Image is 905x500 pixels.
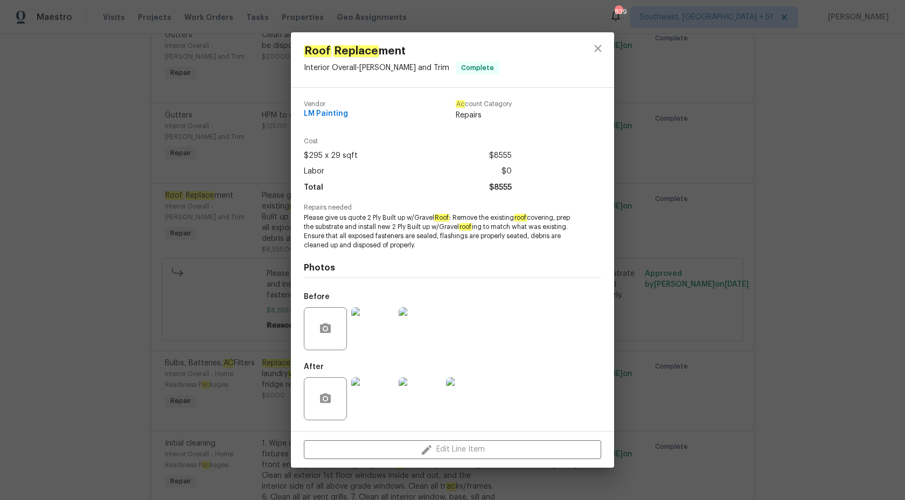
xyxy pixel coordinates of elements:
span: Total [304,180,323,196]
span: Repairs [456,110,512,121]
em: roof [514,214,527,221]
span: Cost [304,138,512,145]
span: $295 x 29 sqft [304,148,358,164]
span: Repairs needed [304,204,601,211]
span: LM Painting [304,110,348,118]
span: $8555 [489,148,512,164]
em: Ac [456,100,465,108]
div: 839 [615,6,622,17]
span: Vendor [304,101,348,108]
button: close [585,36,611,61]
span: $0 [502,164,512,179]
span: Complete [457,63,498,73]
em: Replace [333,45,379,57]
h5: After [304,363,324,371]
span: ment [304,45,499,57]
em: Roof [304,45,331,57]
span: Please give us quote 2 Ply Built up w/Gravel : Remove the existing covering, prep the substrate a... [304,213,572,249]
em: Roof [434,214,449,221]
span: count Category [456,101,512,108]
h5: Before [304,293,330,301]
em: roof [459,223,472,231]
span: Labor [304,164,324,179]
h4: Photos [304,262,601,273]
span: $8555 [489,180,512,196]
span: Interior Overall - [PERSON_NAME] and Trim [304,64,449,72]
